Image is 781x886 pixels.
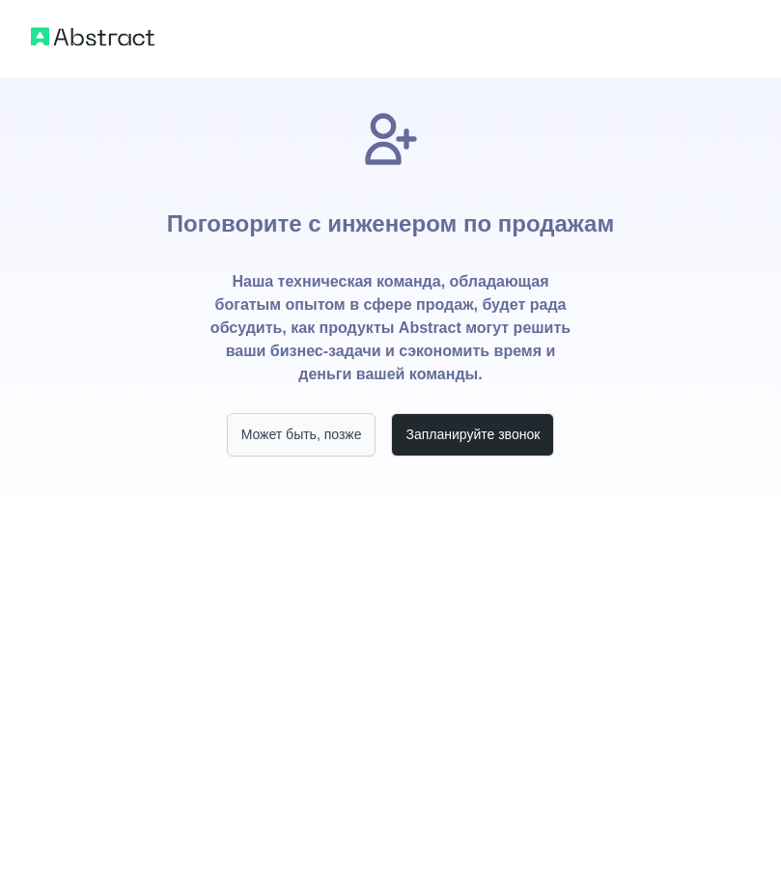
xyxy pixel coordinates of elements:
[167,210,614,236] ya-tr-span: Поговорите с инженером по продажам
[227,413,377,457] button: Может быть, позже
[206,270,576,386] ya-tr-span: Наша техническая команда, обладающая богатым опытом в сфере продаж, будет рада обсудить, как прод...
[405,425,540,444] ya-tr-span: Запланируйте звонок
[31,23,154,50] img: Абстрактный логотип
[391,413,554,457] button: Запланируйте звонок
[241,425,362,444] ya-tr-span: Может быть, позже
